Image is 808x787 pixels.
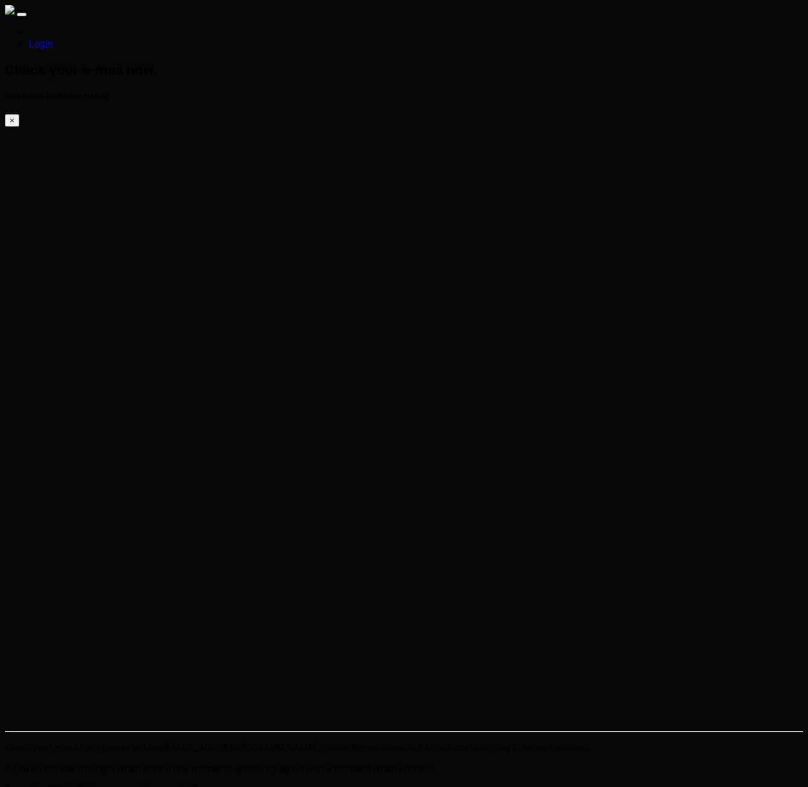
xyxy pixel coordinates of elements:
[5,742,803,753] p: Check your email for a message from . Follow the enclosed link to automatically log in to your ac...
[29,38,53,49] a: Login
[17,13,27,16] button: Toggle navigation
[164,742,316,753] text: [EMAIL_ADDRESS][DOMAIN_NAME]
[5,763,803,774] p: If you do not see the login email after a few moments, please try again with a different email ad...
[5,92,803,101] h5: How to Use [DOMAIN_NAME]
[5,62,803,78] h2: Check your e-mail now.
[5,127,803,725] iframe: Album Cover for Website without music Widescreen version.mp4
[5,5,14,14] img: sparktrade.png
[10,116,14,125] span: ×
[5,114,19,127] button: ×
